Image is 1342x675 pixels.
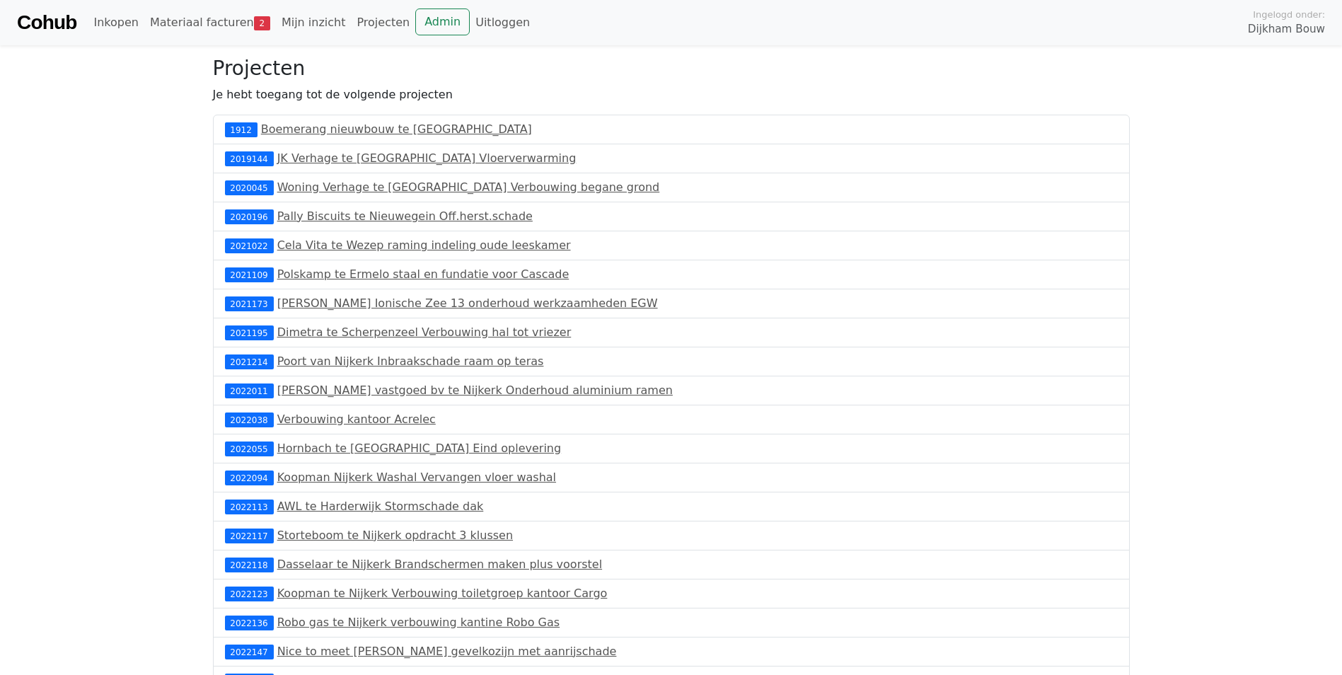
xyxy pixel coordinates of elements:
div: 2022094 [225,471,274,485]
a: Nice to meet [PERSON_NAME] gevelkozijn met aanrijschade [277,645,617,658]
div: 2022136 [225,616,274,630]
div: 2022118 [225,558,274,572]
a: Dimetra te Scherpenzeel Verbouwing hal tot vriezer [277,325,572,339]
div: 2020196 [225,209,274,224]
div: 2021022 [225,238,274,253]
a: Projecten [351,8,415,37]
div: 2022113 [225,500,274,514]
a: AWL te Harderwijk Stormschade dak [277,500,484,513]
a: Dasselaar te Nijkerk Brandschermen maken plus voorstel [277,558,602,571]
div: 2021109 [225,267,274,282]
div: 2021173 [225,296,274,311]
div: 2022055 [225,442,274,456]
a: Koopman Nijkerk Washal Vervangen vloer washal [277,471,556,484]
a: Boemerang nieuwbouw te [GEOGRAPHIC_DATA] [261,122,532,136]
a: [PERSON_NAME] Ionische Zee 13 onderhoud werkzaamheden EGW [277,296,658,310]
div: 2021214 [225,354,274,369]
div: 2020045 [225,180,274,195]
span: Dijkham Bouw [1248,21,1325,37]
div: 2019144 [225,151,274,166]
h3: Projecten [213,57,1130,81]
a: Cela Vita te Wezep raming indeling oude leeskamer [277,238,571,252]
a: Pally Biscuits te Nieuwegein Off.herst.schade [277,209,533,223]
p: Je hebt toegang tot de volgende projecten [213,86,1130,103]
a: Uitloggen [470,8,536,37]
a: Storteboom te Nijkerk opdracht 3 klussen [277,529,513,542]
a: Koopman te Nijkerk Verbouwing toiletgroep kantoor Cargo [277,587,608,600]
div: 2022011 [225,383,274,398]
a: Materiaal facturen2 [144,8,276,37]
a: Hornbach te [GEOGRAPHIC_DATA] Eind oplevering [277,442,562,455]
span: Ingelogd onder: [1253,8,1325,21]
a: Cohub [17,6,76,40]
a: Polskamp te Ermelo staal en fundatie voor Cascade [277,267,569,281]
div: 2022123 [225,587,274,601]
a: Mijn inzicht [276,8,352,37]
a: Verbouwing kantoor Acrelec [277,412,436,426]
a: Admin [415,8,470,35]
a: Robo gas te Nijkerk verbouwing kantine Robo Gas [277,616,560,629]
a: JK Verhage te [GEOGRAPHIC_DATA] Vloerverwarming [277,151,577,165]
div: 2022117 [225,529,274,543]
a: Woning Verhage te [GEOGRAPHIC_DATA] Verbouwing begane grond [277,180,660,194]
a: [PERSON_NAME] vastgoed bv te Nijkerk Onderhoud aluminium ramen [277,383,673,397]
span: 2 [254,16,270,30]
div: 2021195 [225,325,274,340]
div: 2022038 [225,412,274,427]
a: Inkopen [88,8,144,37]
div: 2022147 [225,645,274,659]
a: Poort van Nijkerk Inbraakschade raam op teras [277,354,544,368]
div: 1912 [225,122,258,137]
